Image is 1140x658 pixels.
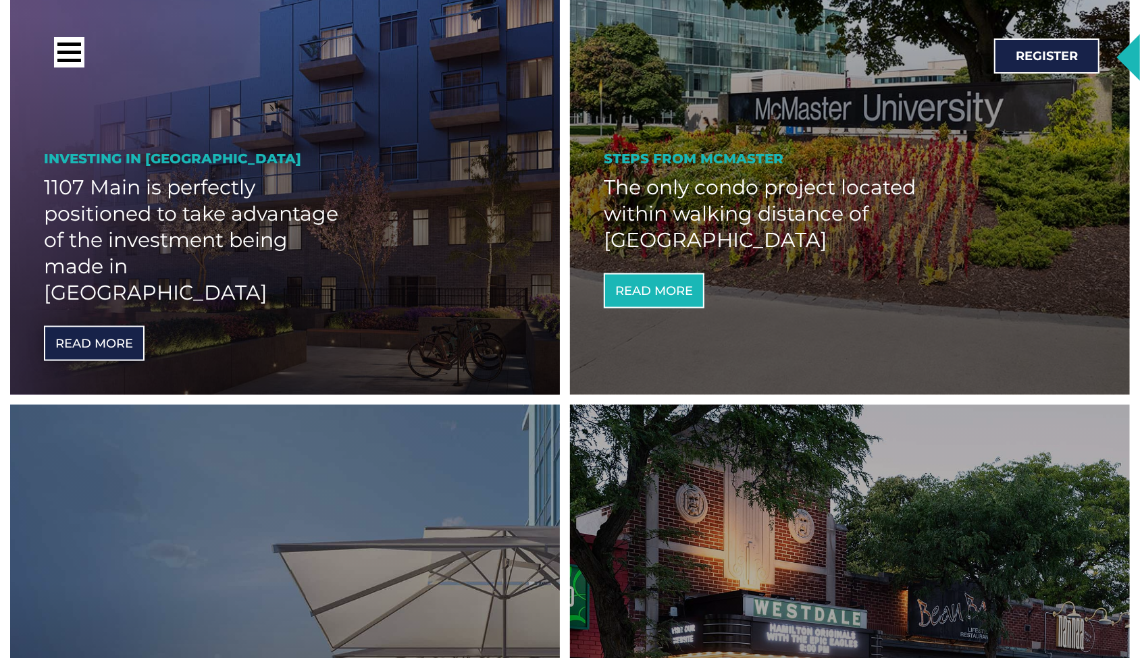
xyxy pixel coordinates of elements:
[1016,50,1078,62] span: Register
[604,273,704,308] a: Read More
[615,285,693,297] span: Read More
[994,38,1099,74] a: Register
[604,174,919,253] h2: The only condo project located within walking distance of [GEOGRAPHIC_DATA]
[44,174,353,306] h2: 1107 Main is perfectly positioned to take advantage of the investment being made in [GEOGRAPHIC_D...
[604,150,1096,167] h2: Steps From McMaster
[44,150,526,167] h2: Investing In [GEOGRAPHIC_DATA]
[55,337,133,350] span: Read More
[44,326,145,361] a: Read More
